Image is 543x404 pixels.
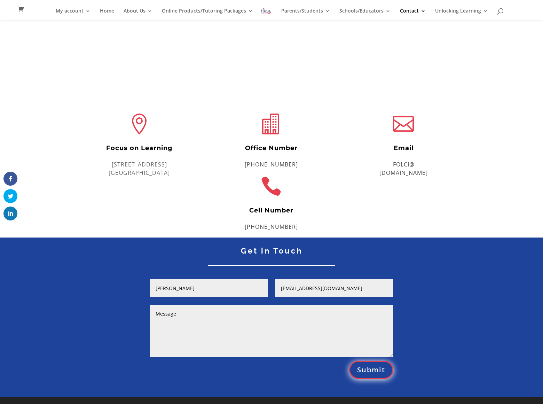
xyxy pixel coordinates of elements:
a: Contact [400,8,426,20]
p: [STREET_ADDRESS] [84,163,195,171]
span: Get in Touch [241,246,302,255]
a: Parents/Students [281,8,330,20]
span:  [393,114,414,134]
a: About Us [124,8,152,20]
input: Email Address [275,279,393,297]
button: Submit [349,361,393,379]
span: Cell Number [249,207,293,214]
a: Online Products/Tutoring Packages [162,8,253,20]
a: [DOMAIN_NAME] [379,169,428,177]
span: Email [394,144,414,152]
span: Focus on Learning [106,144,173,152]
a: Unlocking Learning [435,8,488,20]
a: FOLCI@ [393,161,415,168]
a: Home [100,8,114,20]
span: Office Number [245,144,298,152]
span:  [261,176,282,197]
a: [PHONE_NUMBER] [245,223,298,231]
a: Schools/Educators [339,8,391,20]
span:  [129,114,150,134]
a: [PHONE_NUMBER] [245,161,298,168]
span:  [261,114,282,134]
input: Name [150,279,268,297]
p: [GEOGRAPHIC_DATA] [84,171,195,180]
img: Focus on Learning [261,7,272,15]
a: My account [56,8,90,20]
